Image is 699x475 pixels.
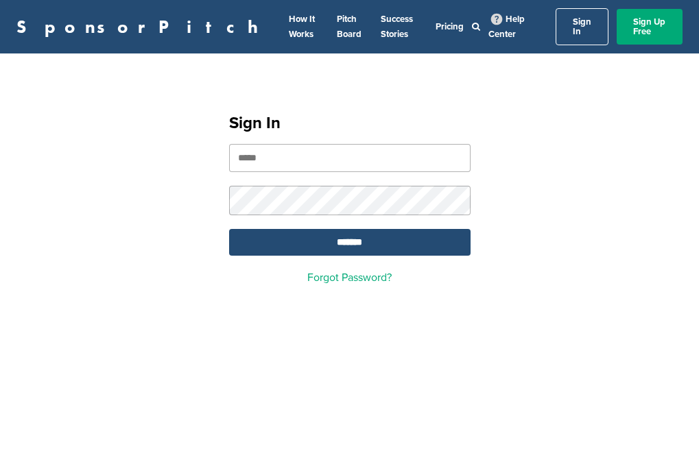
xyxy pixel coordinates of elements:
a: Forgot Password? [307,271,392,284]
a: SponsorPitch [16,18,267,36]
h1: Sign In [229,111,471,136]
a: Pitch Board [337,14,362,40]
a: Help Center [488,11,525,42]
a: Sign Up Free [617,9,683,45]
a: Pricing [436,21,464,32]
a: How It Works [289,14,315,40]
a: Success Stories [381,14,413,40]
a: Sign In [556,8,608,45]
